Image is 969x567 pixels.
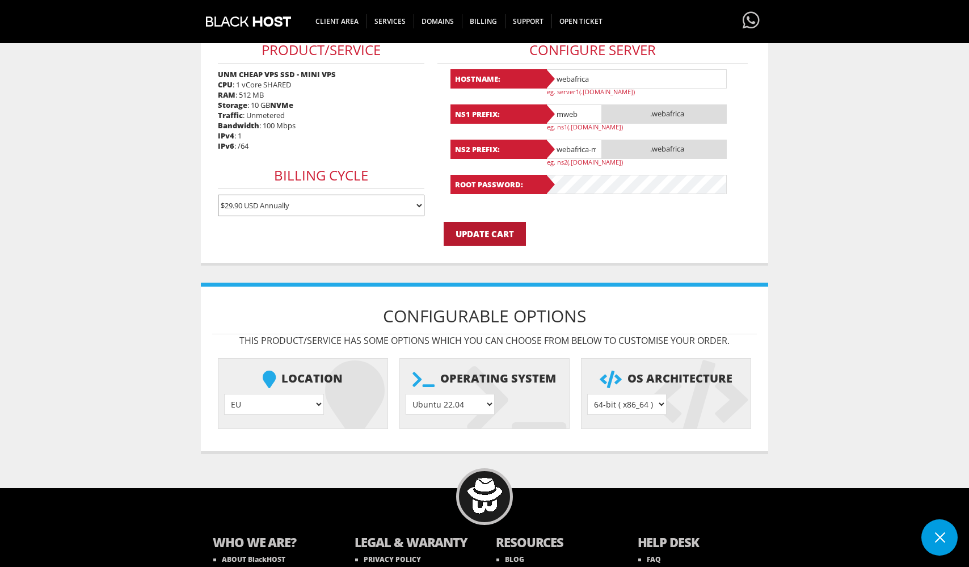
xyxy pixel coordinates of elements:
[213,534,332,553] b: WHO WE ARE?
[547,158,734,166] p: eg. ns2(.[DOMAIN_NAME])
[444,222,526,246] input: Update Cart
[270,100,293,110] b: NVMe
[218,100,247,110] b: Storage
[224,394,324,415] select: } } } } } }
[218,131,234,141] b: IPv4
[218,69,336,79] strong: UNM CHEAP VPS SSD - MINI VPS
[462,14,505,28] span: Billing
[505,14,552,28] span: Support
[437,37,748,64] h3: Configure Server
[450,175,547,194] b: Root Password:
[496,534,615,553] b: RESOURCES
[213,555,285,564] a: ABOUT BlackHOST
[587,364,745,394] b: OS Architecture
[406,394,495,415] select: } } } } } } } } } } } } } } } }
[638,555,661,564] a: FAQ
[218,162,425,189] h3: Billing Cycle
[218,90,235,100] b: RAM
[602,104,727,124] span: .webafrica
[218,110,243,120] b: Traffic
[467,478,503,514] img: BlackHOST mascont, Blacky.
[218,120,259,131] b: Bandwidth
[551,14,610,28] span: Open Ticket
[355,534,474,553] b: LEGAL & WARANTY
[450,104,547,124] b: NS1 Prefix:
[547,87,734,96] p: eg. server1(.[DOMAIN_NAME])
[547,123,734,131] p: eg. ns1(.[DOMAIN_NAME])
[224,364,382,394] b: Location
[450,140,547,159] b: NS2 Prefix:
[212,20,430,222] div: : 1 vCore SHARED : 512 MB : 10 GB : Unmetered : 100 Mbps : 1 : /64
[218,141,234,151] b: IPv6
[638,534,757,553] b: HELP DESK
[212,334,757,347] p: This product/service has some options which you can choose from below to customise your order.
[602,140,727,159] span: .webafrica
[450,69,547,89] b: Hostname:
[355,555,421,564] a: PRIVACY POLICY
[496,555,524,564] a: BLOG
[218,79,233,90] b: CPU
[366,14,414,28] span: SERVICES
[406,364,564,394] b: Operating system
[212,298,757,334] h1: Configurable Options
[414,14,462,28] span: Domains
[218,37,425,64] h3: Product/Service
[307,14,367,28] span: CLIENT AREA
[587,394,667,415] select: } }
